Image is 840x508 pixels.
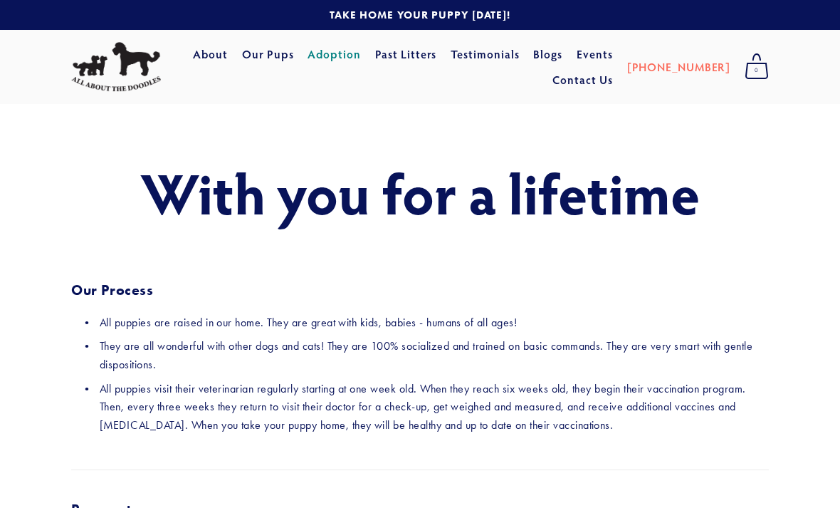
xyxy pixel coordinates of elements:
[375,46,437,61] a: Past Litters
[308,41,361,67] a: Adoption
[627,54,730,80] a: [PHONE_NUMBER]
[242,41,294,67] a: Our Pups
[193,41,228,67] a: About
[737,49,776,85] a: 0 items in cart
[451,41,520,67] a: Testimonials
[100,337,769,373] p: They are all wonderful with other dogs and cats! They are 100% socialized and trained on basic co...
[533,41,562,67] a: Blogs
[71,281,154,299] strong: Our Process
[71,42,161,92] img: All About The Doodles
[552,67,613,93] a: Contact Us
[745,61,769,80] span: 0
[100,380,769,435] p: All puppies visit their veterinarian regularly starting at one week old. When they reach six week...
[577,41,613,67] a: Events
[71,161,769,224] h1: With you for a lifetime
[100,313,769,332] p: All puppies are raised in our home. They are great with kids, babies - humans of all ages!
